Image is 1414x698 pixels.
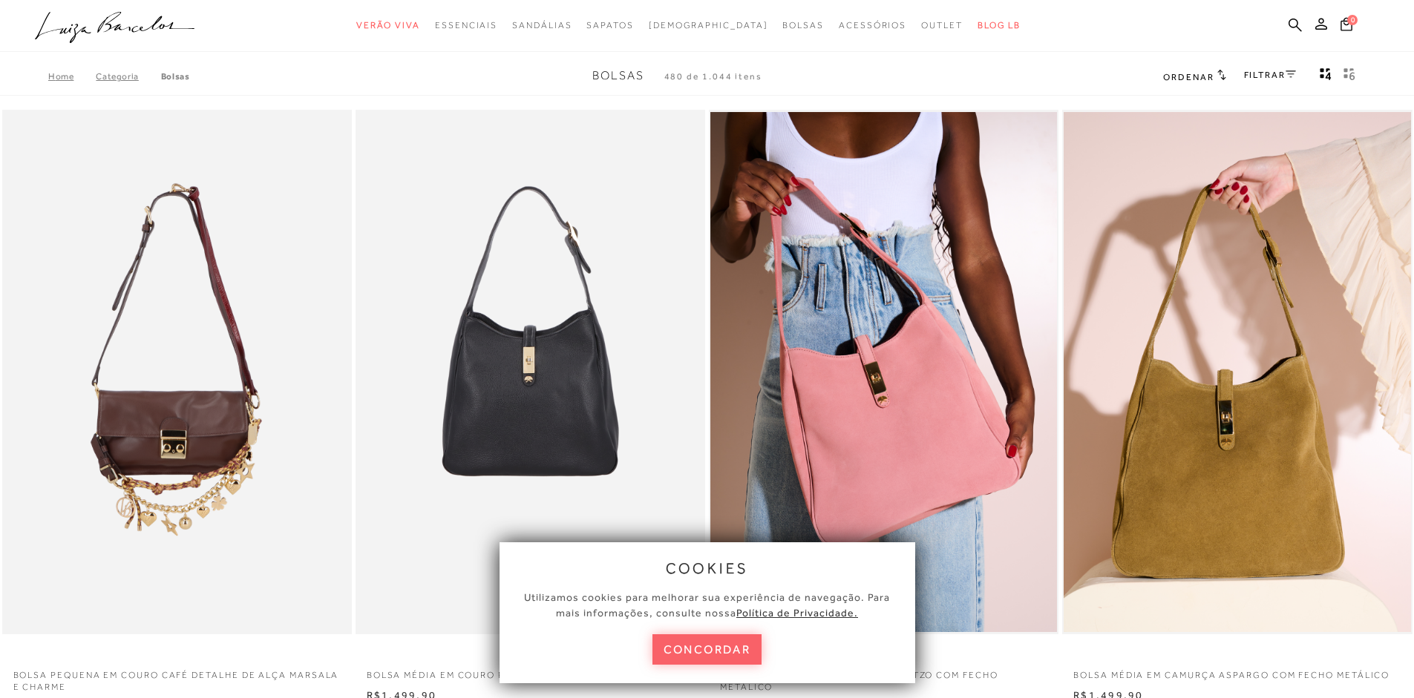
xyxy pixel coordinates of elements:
[839,12,906,39] a: noSubCategoriesText
[666,560,749,576] span: cookies
[161,71,190,82] a: Bolsas
[586,12,633,39] a: noSubCategoriesText
[710,112,1057,632] img: BOLSA MÉDIA EM COURO ROSA QUARTZO COM FECHO METÁLICO
[1347,15,1358,25] span: 0
[978,12,1021,39] a: BLOG LB
[649,12,768,39] a: noSubCategoriesText
[435,20,497,30] span: Essenciais
[978,20,1021,30] span: BLOG LB
[921,20,963,30] span: Outlet
[4,112,350,632] img: BOLSA PEQUENA EM COURO CAFÉ DETALHE DE ALÇA MARSALA E CHARME
[592,69,644,82] span: Bolsas
[1315,67,1336,86] button: Mostrar 4 produtos por linha
[2,660,352,694] a: BOLSA PEQUENA EM COURO CAFÉ DETALHE DE ALÇA MARSALA E CHARME
[356,12,420,39] a: noSubCategoriesText
[1064,112,1410,632] a: BOLSA MÉDIA EM CAMURÇA ASPARGO COM FECHO METÁLICO BOLSA MÉDIA EM CAMURÇA ASPARGO COM FECHO METÁLICO
[1163,72,1214,82] span: Ordenar
[48,71,96,82] a: Home
[512,12,572,39] a: noSubCategoriesText
[782,12,824,39] a: noSubCategoriesText
[435,12,497,39] a: noSubCategoriesText
[357,112,704,632] img: BOLSA MÉDIA EM COURO PRETO COM FECHO METÁLICO
[4,112,350,632] a: BOLSA PEQUENA EM COURO CAFÉ DETALHE DE ALÇA MARSALA E CHARME BOLSA PEQUENA EM COURO CAFÉ DETALHE ...
[736,607,858,619] a: Política de Privacidade.
[664,71,763,82] span: 480 de 1.044 itens
[1064,112,1410,632] img: BOLSA MÉDIA EM CAMURÇA ASPARGO COM FECHO METÁLICO
[652,634,762,665] button: concordar
[356,660,705,682] a: BOLSA MÉDIA EM COURO PRETO COM FECHO METÁLICO
[1244,70,1296,80] a: FILTRAR
[96,71,160,82] a: Categoria
[512,20,572,30] span: Sandálias
[839,20,906,30] span: Acessórios
[356,20,420,30] span: Verão Viva
[1062,660,1412,682] a: BOLSA MÉDIA EM CAMURÇA ASPARGO COM FECHO METÁLICO
[357,112,704,632] a: BOLSA MÉDIA EM COURO PRETO COM FECHO METÁLICO BOLSA MÉDIA EM COURO PRETO COM FECHO METÁLICO
[586,20,633,30] span: Sapatos
[1336,16,1357,36] button: 0
[710,112,1057,632] a: BOLSA MÉDIA EM COURO ROSA QUARTZO COM FECHO METÁLICO BOLSA MÉDIA EM COURO ROSA QUARTZO COM FECHO ...
[782,20,824,30] span: Bolsas
[649,20,768,30] span: [DEMOGRAPHIC_DATA]
[921,12,963,39] a: noSubCategoriesText
[524,591,890,619] span: Utilizamos cookies para melhorar sua experiência de navegação. Para mais informações, consulte nossa
[1339,67,1360,86] button: gridText6Desc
